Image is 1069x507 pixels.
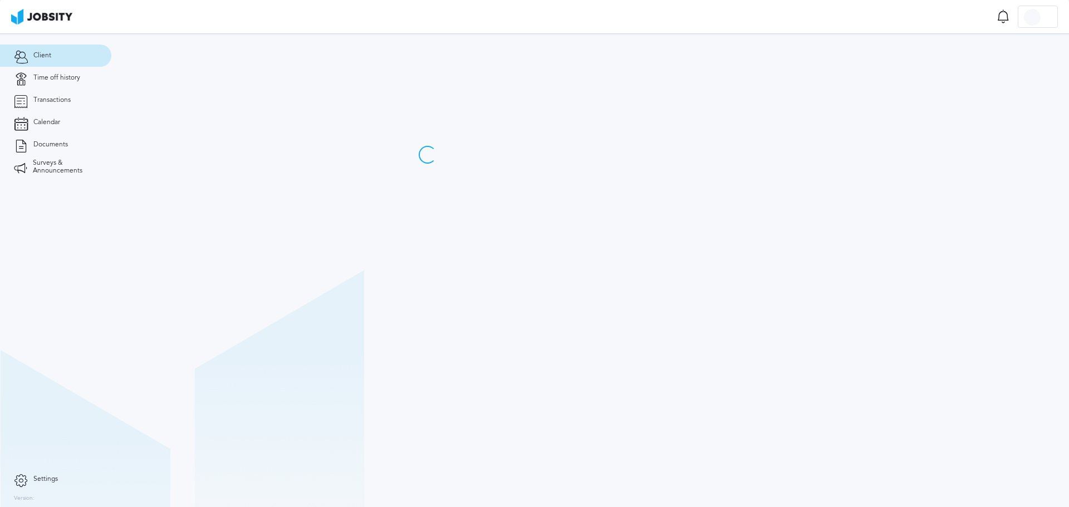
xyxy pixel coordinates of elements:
[33,52,51,60] span: Client
[33,159,97,175] span: Surveys & Announcements
[33,141,68,149] span: Documents
[33,119,60,126] span: Calendar
[14,495,35,502] label: Version:
[33,475,58,483] span: Settings
[33,96,71,104] span: Transactions
[33,74,80,82] span: Time off history
[11,9,72,24] img: ab4bad089aa723f57921c736e9817d99.png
